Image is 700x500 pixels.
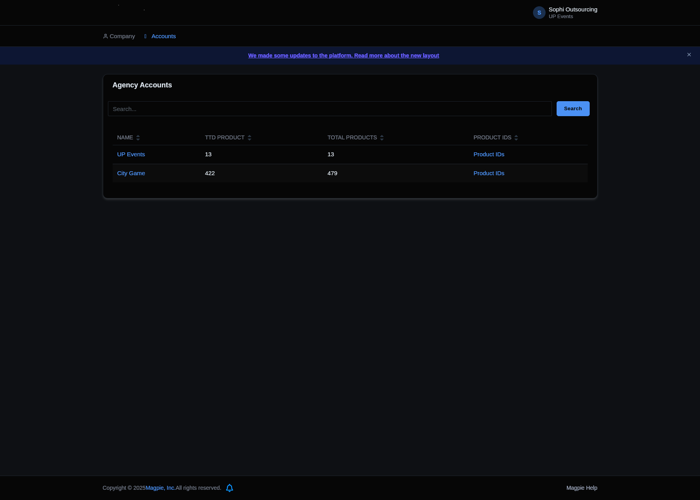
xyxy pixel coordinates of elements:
span: Sophi Outsourcing [549,6,597,13]
td: 13 [323,145,469,164]
a: Accounts [145,26,176,47]
input: Search... [108,101,552,116]
img: logo-ab69f6fb50320c5b225c76a69d11143b.png [99,4,160,21]
div: TTD Product [205,133,244,142]
small: UP Events [549,14,597,19]
td: 13 [200,145,323,164]
h4: Agency Accounts [113,81,172,89]
a: UP Events [117,151,145,157]
td: 479 [323,164,469,182]
div: Product IDs [473,133,511,142]
button: Close announcement [686,51,692,60]
a: Product IDs [473,151,504,157]
button: Search [557,101,590,116]
div: Name [117,133,133,142]
a: City Game [117,170,145,176]
a: Company [103,26,135,47]
a: We made some updates to the platform. Read more about the new layout [5,52,695,60]
a: Magpie Help [566,485,598,491]
div: Copyright © 2025 All rights reserved. [98,484,226,492]
a: S Sophi Outsourcing UP Events [528,6,597,19]
span: S [533,6,546,19]
a: Product IDs [473,170,504,176]
span: Magpie, Inc. [146,485,176,491]
td: 422 [200,164,323,182]
div: Total Products [327,133,377,142]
